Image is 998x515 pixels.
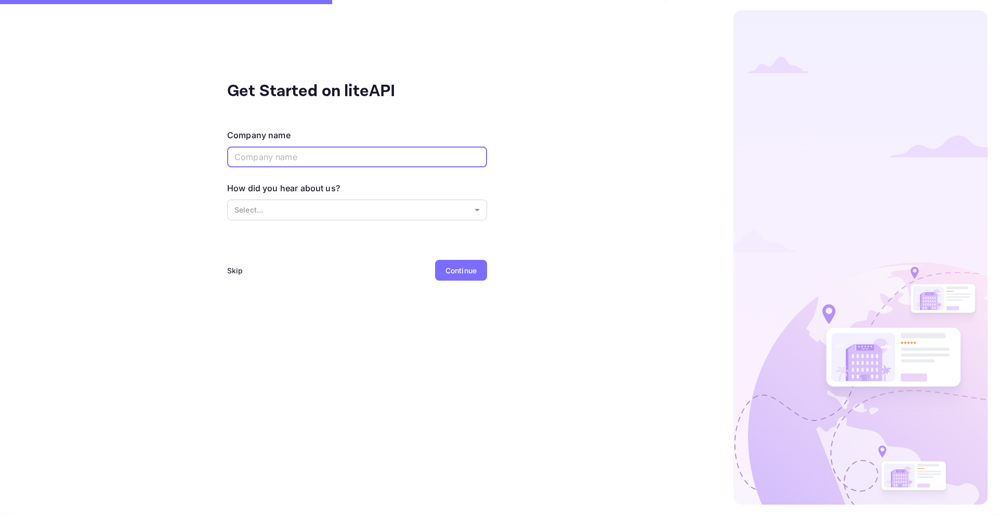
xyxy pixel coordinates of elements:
div: Without label [227,200,487,220]
div: Continue [445,265,477,276]
div: Company name [227,129,291,141]
input: Company name [227,147,487,167]
div: Skip [227,265,243,276]
img: logo [733,10,988,505]
div: Get Started on liteAPI [227,79,435,104]
p: Select... [234,204,470,215]
div: How did you hear about us? [227,182,340,194]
